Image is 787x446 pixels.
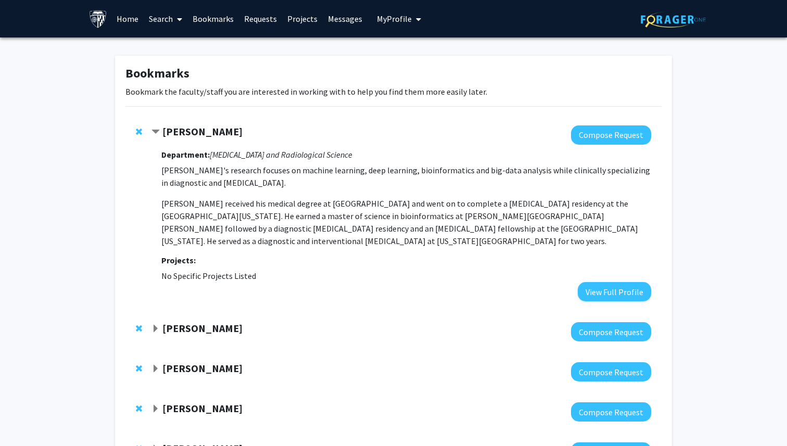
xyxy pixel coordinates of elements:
[282,1,323,37] a: Projects
[136,128,142,136] span: Remove Harrison Bai from bookmarks
[8,399,44,438] iframe: Chat
[136,324,142,333] span: Remove Ulrich Mueller from bookmarks
[162,125,243,138] strong: [PERSON_NAME]
[162,322,243,335] strong: [PERSON_NAME]
[162,402,243,415] strong: [PERSON_NAME]
[161,197,651,247] p: [PERSON_NAME] received his medical degree at [GEOGRAPHIC_DATA] and went on to complete a [MEDICAL...
[151,128,160,136] span: Contract Harrison Bai Bookmark
[161,255,196,265] strong: Projects:
[161,164,651,189] p: [PERSON_NAME]'s research focuses on machine learning, deep learning, bioinformatics and big-data ...
[136,404,142,413] span: Remove Luciana Bianchi from bookmarks
[161,149,210,160] strong: Department:
[151,365,160,373] span: Expand Julian Krolik Bookmark
[377,14,412,24] span: My Profile
[239,1,282,37] a: Requests
[323,1,367,37] a: Messages
[144,1,187,37] a: Search
[571,362,651,381] button: Compose Request to Julian Krolik
[151,325,160,333] span: Expand Ulrich Mueller Bookmark
[571,402,651,422] button: Compose Request to Luciana Bianchi
[136,364,142,373] span: Remove Julian Krolik from bookmarks
[162,362,243,375] strong: [PERSON_NAME]
[578,282,651,301] button: View Full Profile
[187,1,239,37] a: Bookmarks
[111,1,144,37] a: Home
[210,149,352,160] i: [MEDICAL_DATA] and Radiological Science
[125,66,662,81] h1: Bookmarks
[151,405,160,413] span: Expand Luciana Bianchi Bookmark
[641,11,706,28] img: ForagerOne Logo
[571,322,651,341] button: Compose Request to Ulrich Mueller
[571,125,651,145] button: Compose Request to Harrison Bai
[125,85,662,98] p: Bookmark the faculty/staff you are interested in working with to help you find them more easily l...
[161,271,256,281] span: No Specific Projects Listed
[89,10,107,28] img: Johns Hopkins University Logo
